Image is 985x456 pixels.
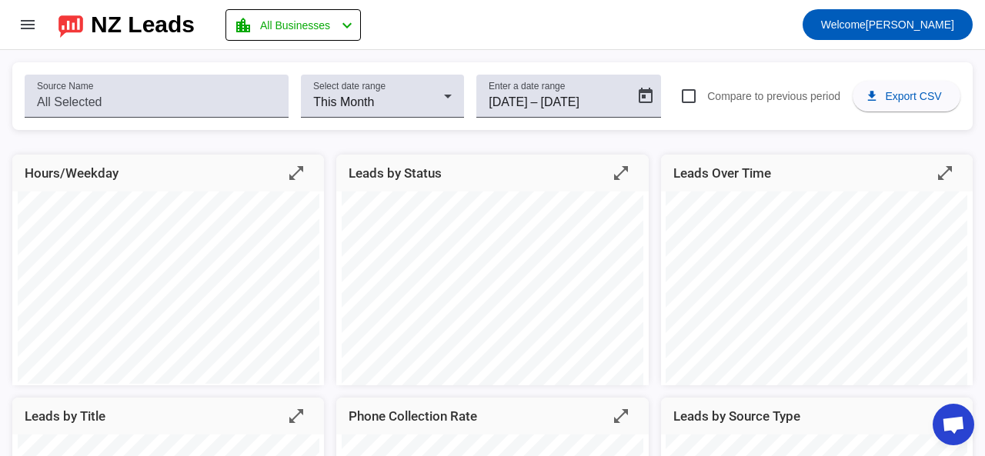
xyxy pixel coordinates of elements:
mat-icon: open_in_full [936,164,954,182]
span: [PERSON_NAME] [821,14,954,35]
span: Export CSV [885,90,941,102]
div: NZ Leads [91,14,195,35]
mat-icon: open_in_full [936,407,954,425]
button: Open calendar [630,81,661,112]
mat-card-title: Leads Over Time [673,162,771,184]
mat-card-title: Leads by Status [349,162,442,184]
button: Export CSV [853,81,960,112]
span: This Month [313,95,374,108]
mat-icon: chevron_left [338,16,356,35]
mat-icon: open_in_full [287,407,306,425]
input: End date [541,93,607,112]
span: – [531,93,538,112]
span: Compare to previous period [707,90,840,102]
mat-card-title: Hours/Weekday [25,162,119,184]
span: Welcome [821,18,866,31]
span: All Businesses [260,15,330,36]
input: All Selected [37,93,276,112]
a: Open chat [933,404,974,445]
button: All Businesses [225,9,361,41]
mat-card-title: Leads by Title [25,405,105,427]
mat-label: Source Name [37,82,93,92]
mat-label: Enter a date range [489,82,565,92]
img: logo [58,12,83,38]
mat-icon: open_in_full [612,164,630,182]
button: Welcome[PERSON_NAME] [803,9,973,40]
mat-icon: download [865,89,879,103]
mat-icon: open_in_full [612,407,630,425]
mat-card-title: Leads by Source Type [673,405,800,427]
mat-icon: menu [18,15,37,34]
mat-icon: open_in_full [287,164,306,182]
input: Start date [489,93,527,112]
mat-label: Select date range [313,82,386,92]
mat-card-title: Phone Collection Rate [349,405,477,427]
mat-icon: location_city [234,16,252,35]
